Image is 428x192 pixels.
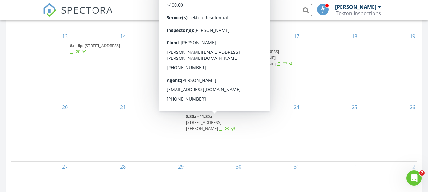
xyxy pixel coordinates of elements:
a: 10a - 2:30p [STREET_ADDRESS][PERSON_NAME][PERSON_NAME] [244,43,294,67]
a: Go to July 15, 2025 [177,31,185,41]
a: Go to July 31, 2025 [292,162,301,172]
a: 8a - 5p [STREET_ADDRESS] [70,42,126,56]
iframe: Intercom live chat [406,170,422,186]
span: 7 [419,170,425,176]
div: [PERSON_NAME] [335,4,376,10]
a: Go to August 2, 2025 [411,162,417,172]
input: Search everything... [185,4,312,16]
span: 8a - 5p [70,43,83,48]
a: Go to July 26, 2025 [408,102,417,112]
a: Go to July 17, 2025 [292,31,301,41]
a: Go to July 13, 2025 [61,31,69,41]
a: Go to July 21, 2025 [119,102,127,112]
span: [STREET_ADDRESS][PERSON_NAME][PERSON_NAME] [244,49,279,66]
a: Go to July 18, 2025 [350,31,359,41]
span: 8:30a - 11:30a [186,114,212,119]
a: Go to July 20, 2025 [61,102,69,112]
span: [STREET_ADDRESS][PERSON_NAME] [186,120,221,131]
td: Go to July 20, 2025 [11,102,69,161]
a: Go to July 25, 2025 [350,102,359,112]
span: SPECTORA [61,3,113,16]
td: Go to July 16, 2025 [185,31,243,102]
img: The Best Home Inspection Software - Spectora [43,3,57,17]
span: 10a - 2:30p [244,43,264,48]
td: Go to July 22, 2025 [127,102,185,161]
a: Go to August 1, 2025 [353,162,359,172]
td: Go to July 13, 2025 [11,31,69,102]
a: 8:30a - 11:30a [STREET_ADDRESS][PERSON_NAME] [186,114,236,131]
a: Go to July 24, 2025 [292,102,301,112]
td: Go to July 15, 2025 [127,31,185,102]
a: Go to July 22, 2025 [177,102,185,112]
td: Go to July 18, 2025 [301,31,359,102]
a: 8:30a - 11:30a [STREET_ADDRESS][PERSON_NAME] [186,113,242,133]
a: Go to July 29, 2025 [177,162,185,172]
td: Go to July 26, 2025 [359,102,417,161]
a: Go to July 19, 2025 [408,31,417,41]
a: 8a - 5p [STREET_ADDRESS] [70,43,120,54]
a: Go to July 16, 2025 [234,31,243,41]
div: Tekton Inspections [336,10,381,16]
td: Go to July 23, 2025 [185,102,243,161]
a: Go to July 28, 2025 [119,162,127,172]
td: Go to July 19, 2025 [359,31,417,102]
a: 10a - 2:30p [STREET_ADDRESS][PERSON_NAME][PERSON_NAME] [244,42,300,68]
td: Go to July 17, 2025 [243,31,301,102]
td: Go to July 25, 2025 [301,102,359,161]
td: Go to July 14, 2025 [69,31,127,102]
td: Go to July 21, 2025 [69,102,127,161]
td: Go to July 24, 2025 [243,102,301,161]
span: [STREET_ADDRESS] [85,43,120,48]
a: Go to July 14, 2025 [119,31,127,41]
a: Go to July 30, 2025 [234,162,243,172]
a: SPECTORA [43,9,113,22]
a: Go to July 27, 2025 [61,162,69,172]
a: Go to July 23, 2025 [234,102,243,112]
